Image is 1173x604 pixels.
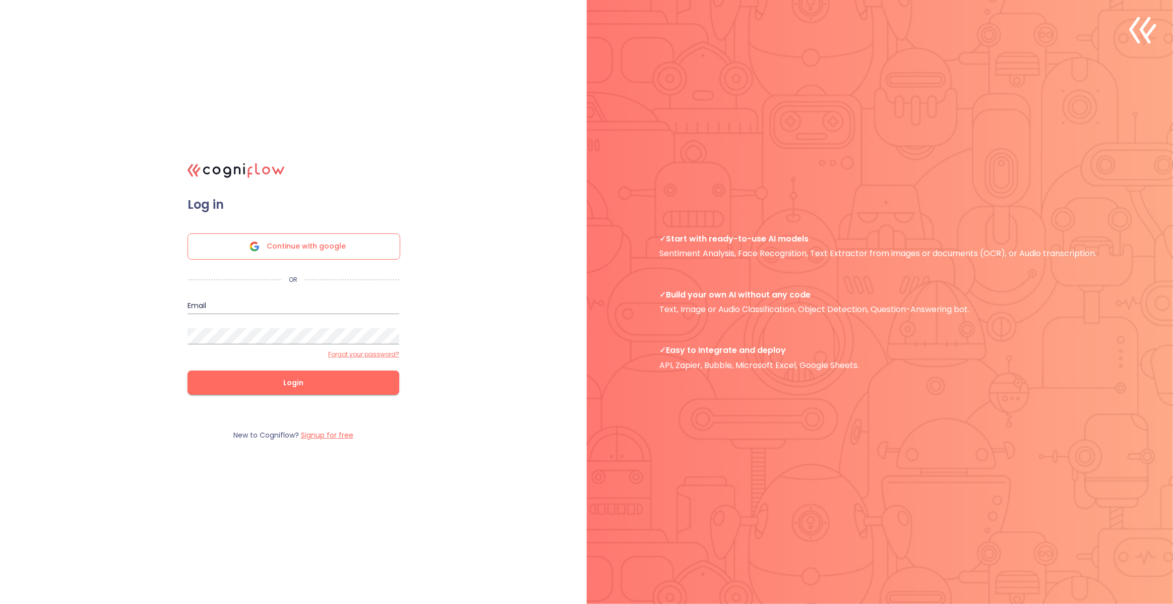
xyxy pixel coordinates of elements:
[660,233,1100,244] span: Start with ready-to-use AI models
[188,371,399,395] button: Login
[660,345,1100,371] p: API, Zapier, Bubble, Microsoft Excel, Google Sheets.
[660,289,1100,300] span: Build your own AI without any code
[660,289,666,300] b: ✓
[660,344,666,356] b: ✓
[267,234,346,259] span: Continue with google
[660,233,666,245] b: ✓
[301,430,353,440] label: Signup for free
[204,377,383,389] span: Login
[328,350,399,358] label: Forgot your password?
[660,345,1100,355] span: Easy to Integrate and deploy
[188,197,399,212] span: Log in
[188,233,400,260] div: Continue with google
[660,289,1100,315] p: Text, Image or Audio Classification, Object Detection, Question-Answering bot.
[233,431,353,440] p: New to Cogniflow?
[282,276,304,284] p: OR
[660,233,1100,259] p: Sentiment Analysis, Face Recognition, Text Extractor from images or documents (OCR), or Audio tra...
